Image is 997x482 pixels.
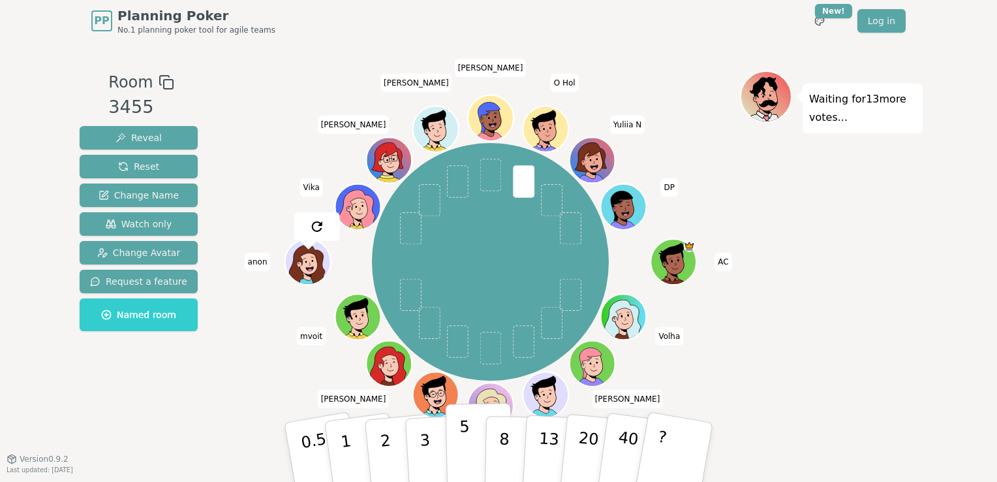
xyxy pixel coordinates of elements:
[524,374,567,417] button: Click to change your avatar
[380,74,452,92] span: Click to change your name
[80,184,198,207] button: Change Name
[117,25,275,35] span: No.1 planning poker tool for agile teams
[108,71,153,94] span: Room
[7,466,73,474] span: Last updated: [DATE]
[551,74,579,92] span: Click to change your name
[80,126,198,150] button: Reveal
[80,270,198,293] button: Request a feature
[245,253,271,271] span: Click to change your name
[80,155,198,178] button: Reset
[97,246,181,259] span: Change Avatar
[318,390,390,408] span: Click to change your name
[655,327,683,345] span: Click to change your name
[299,178,322,197] span: Click to change your name
[610,116,645,134] span: Click to change your name
[815,4,852,18] div: New!
[809,90,916,127] p: Waiting for 13 more votes...
[661,178,678,197] span: Click to change your name
[683,240,695,252] span: AC is the host
[714,253,731,271] span: Click to change your name
[80,212,198,236] button: Watch only
[101,308,176,321] span: Named room
[297,327,326,345] span: Click to change your name
[94,13,109,29] span: PP
[108,94,174,121] div: 3455
[99,189,179,202] span: Change Name
[857,9,906,33] a: Log in
[117,7,275,25] span: Planning Poker
[20,454,69,464] span: Version 0.9.2
[91,7,275,35] a: PPPlanning PokerNo.1 planning poker tool for agile teams
[80,241,198,265] button: Change Avatar
[80,298,198,331] button: Named room
[309,219,324,234] img: reset
[592,390,664,408] span: Click to change your name
[115,131,162,144] span: Reveal
[455,59,527,77] span: Click to change your name
[318,116,390,134] span: Click to change your name
[7,454,69,464] button: Version0.9.2
[808,9,831,33] button: New!
[106,217,172,231] span: Watch only
[90,275,187,288] span: Request a feature
[118,160,159,173] span: Reset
